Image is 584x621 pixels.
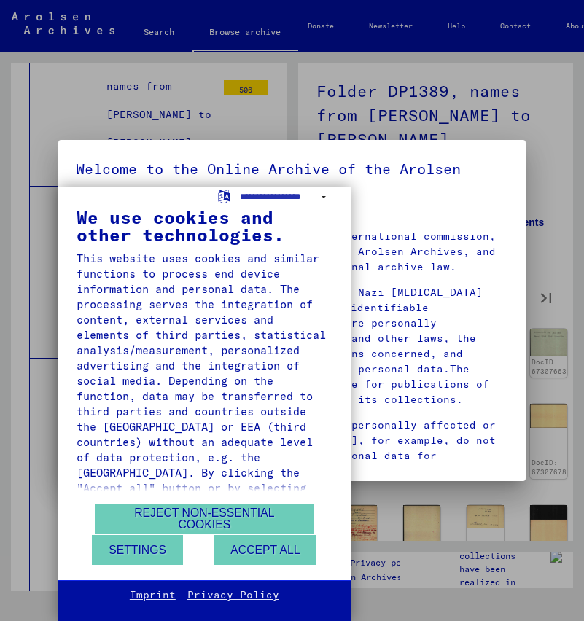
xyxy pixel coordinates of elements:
div: This website uses cookies and similar functions to process end device information and personal da... [77,251,332,587]
button: Settings [92,535,183,565]
a: Imprint [130,588,176,603]
button: Accept all [214,535,316,565]
div: We use cookies and other technologies. [77,208,332,243]
a: Privacy Policy [187,588,279,603]
button: Reject non-essential cookies [95,504,314,534]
